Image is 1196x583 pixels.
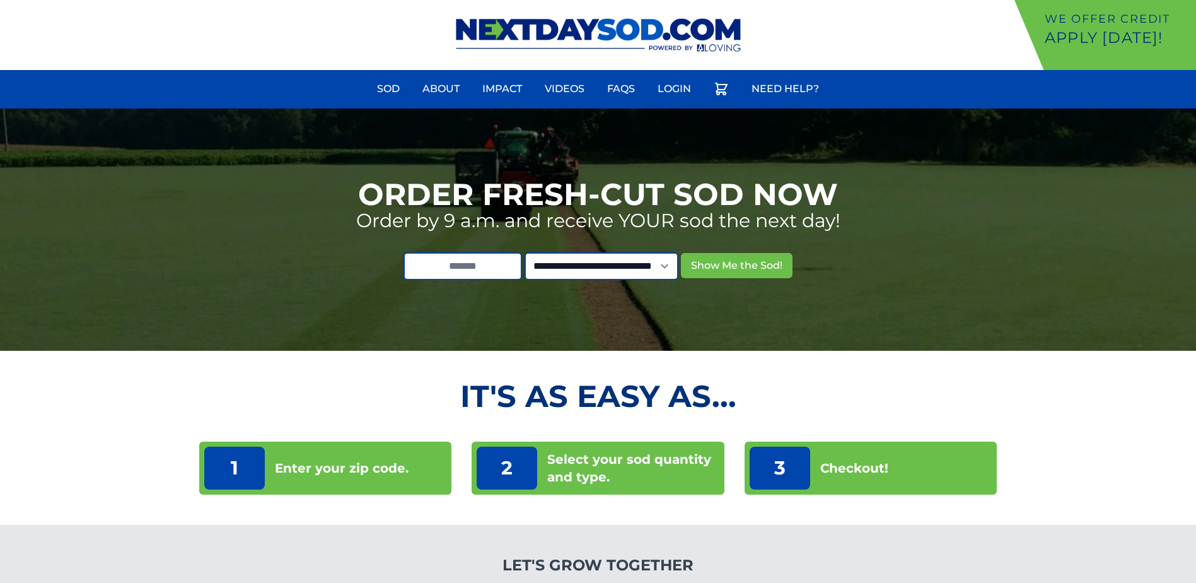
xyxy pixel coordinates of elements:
a: FAQs [600,74,642,104]
h4: Let's Grow Together [435,555,761,575]
a: Videos [537,74,592,104]
h2: It's as Easy As... [199,381,997,411]
p: We offer Credit [1045,10,1191,28]
a: Sod [369,74,407,104]
p: Enter your zip code. [275,459,409,477]
p: Apply [DATE]! [1045,28,1191,48]
a: Login [650,74,699,104]
h1: Order Fresh-Cut Sod Now [358,179,838,209]
p: Select your sod quantity and type. [547,450,719,486]
p: Order by 9 a.m. and receive YOUR sod the next day! [356,209,840,232]
p: 3 [750,447,810,490]
button: Show Me the Sod! [681,253,792,278]
a: Impact [475,74,530,104]
a: Need Help? [744,74,827,104]
p: Checkout! [820,459,888,477]
p: 1 [204,447,265,490]
a: About [415,74,467,104]
p: 2 [477,447,537,490]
